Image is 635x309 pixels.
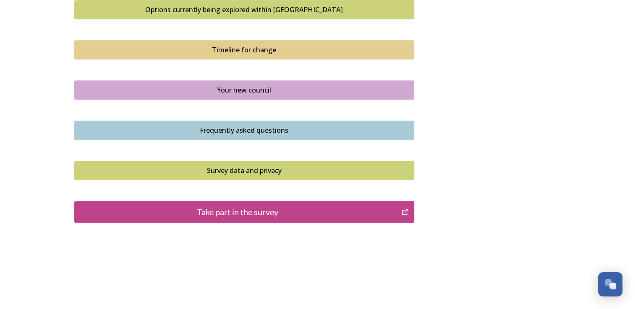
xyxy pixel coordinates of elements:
[74,40,414,59] button: Timeline for change
[79,165,410,175] div: Survey data and privacy
[79,85,410,95] div: Your new council
[79,5,410,15] div: Options currently being explored within [GEOGRAPHIC_DATA]
[74,161,414,180] button: Survey data and privacy
[79,206,397,218] div: Take part in the survey
[74,201,414,223] button: Take part in the survey
[74,80,414,100] button: Your new council
[79,45,410,55] div: Timeline for change
[79,125,410,135] div: Frequently asked questions
[598,272,622,296] button: Open Chat
[74,121,414,140] button: Frequently asked questions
